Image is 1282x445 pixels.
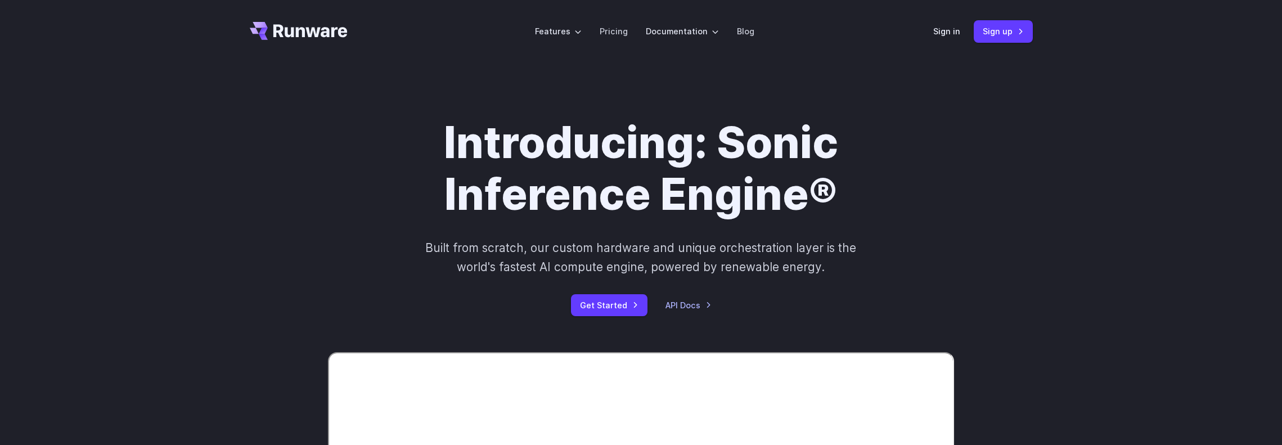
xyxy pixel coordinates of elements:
h1: Introducing: Sonic Inference Engine® [328,117,955,221]
a: Pricing [600,25,628,38]
a: Blog [737,25,754,38]
a: Go to / [250,22,348,40]
a: Sign up [974,20,1033,42]
label: Documentation [646,25,719,38]
p: Built from scratch, our custom hardware and unique orchestration layer is the world's fastest AI ... [422,239,861,276]
a: Get Started [571,294,647,316]
a: Sign in [933,25,960,38]
a: API Docs [665,299,712,312]
label: Features [535,25,582,38]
